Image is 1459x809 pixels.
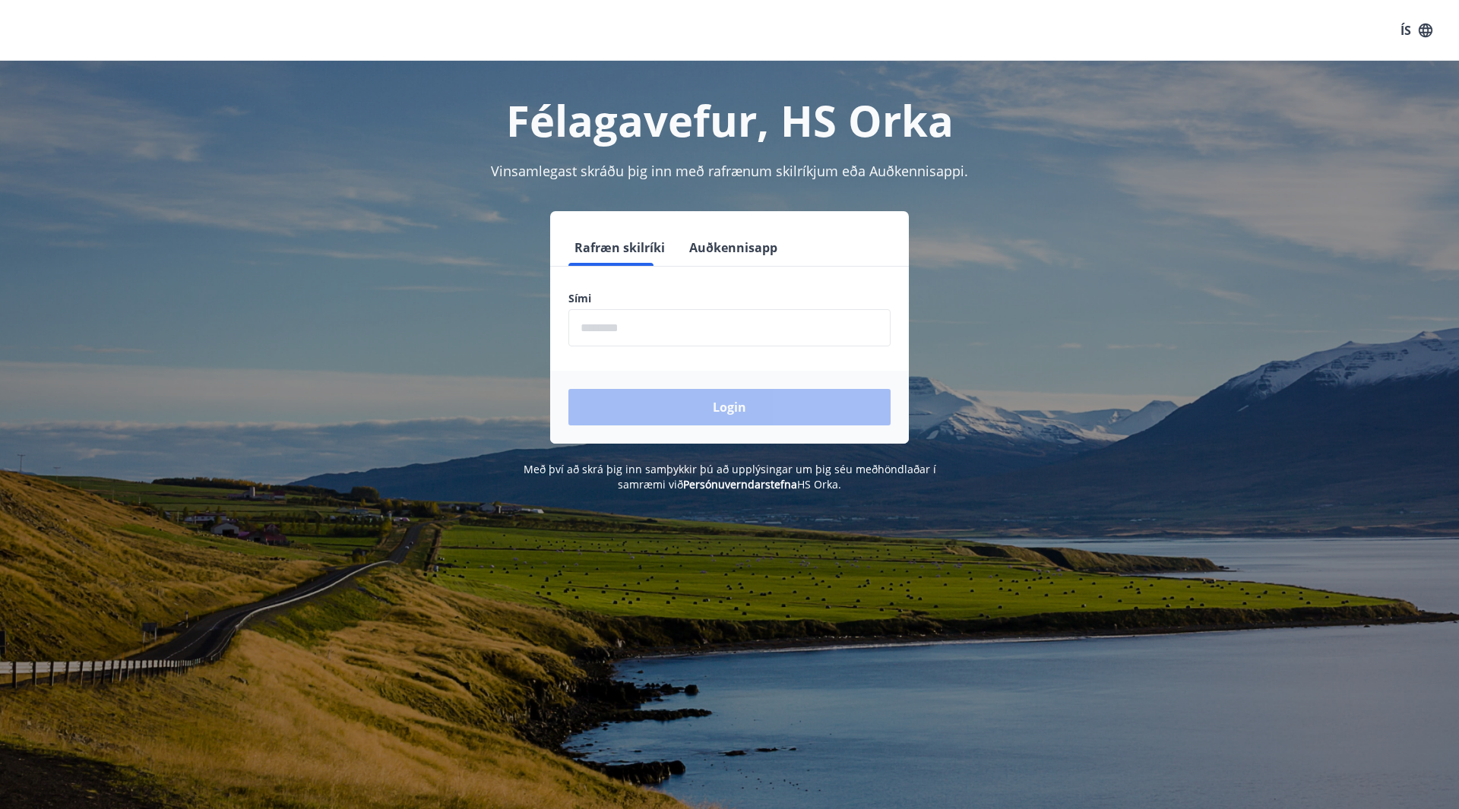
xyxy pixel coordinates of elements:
[683,477,797,491] a: Persónuverndarstefna
[568,229,671,266] button: Rafræn skilríki
[524,462,936,491] span: Með því að skrá þig inn samþykkir þú að upplýsingar um þig séu meðhöndlaðar í samræmi við HS Orka.
[491,162,968,180] span: Vinsamlegast skráðu þig inn með rafrænum skilríkjum eða Auðkennisappi.
[683,229,783,266] button: Auðkennisapp
[1392,17,1441,44] button: ÍS
[568,291,891,306] label: Sími
[201,91,1258,149] h1: Félagavefur, HS Orka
